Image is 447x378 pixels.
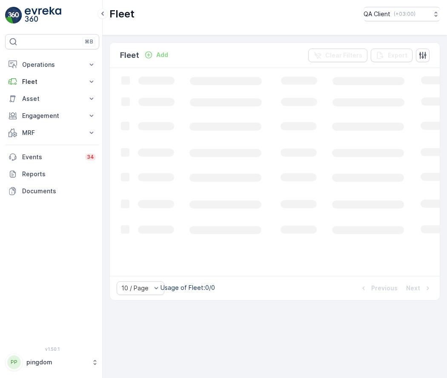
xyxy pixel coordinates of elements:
[22,153,80,161] p: Events
[141,50,172,60] button: Add
[7,355,21,369] div: PP
[25,7,61,24] img: logo_light-DOdMpM7g.png
[5,56,99,73] button: Operations
[5,124,99,141] button: MRF
[26,358,87,367] p: pingdom
[5,73,99,90] button: Fleet
[364,10,390,18] p: QA Client
[406,284,420,292] p: Next
[5,346,99,352] span: v 1.50.1
[85,38,93,45] p: ⌘B
[405,283,433,293] button: Next
[5,166,99,183] a: Reports
[5,353,99,371] button: PPpingdom
[5,7,22,24] img: logo
[388,51,407,60] p: Export
[5,107,99,124] button: Engagement
[5,149,99,166] a: Events34
[22,187,96,195] p: Documents
[394,11,415,17] p: ( +03:00 )
[5,183,99,200] a: Documents
[160,283,215,292] p: Usage of Fleet : 0/0
[22,60,82,69] p: Operations
[22,77,82,86] p: Fleet
[22,170,96,178] p: Reports
[22,94,82,103] p: Asset
[5,90,99,107] button: Asset
[371,49,413,62] button: Export
[358,283,398,293] button: Previous
[120,49,139,61] p: Fleet
[308,49,367,62] button: Clear Filters
[364,7,440,21] button: QA Client(+03:00)
[325,51,362,60] p: Clear Filters
[22,129,82,137] p: MRF
[87,154,94,160] p: 34
[109,7,135,21] p: Fleet
[22,112,82,120] p: Engagement
[156,51,168,59] p: Add
[371,284,398,292] p: Previous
